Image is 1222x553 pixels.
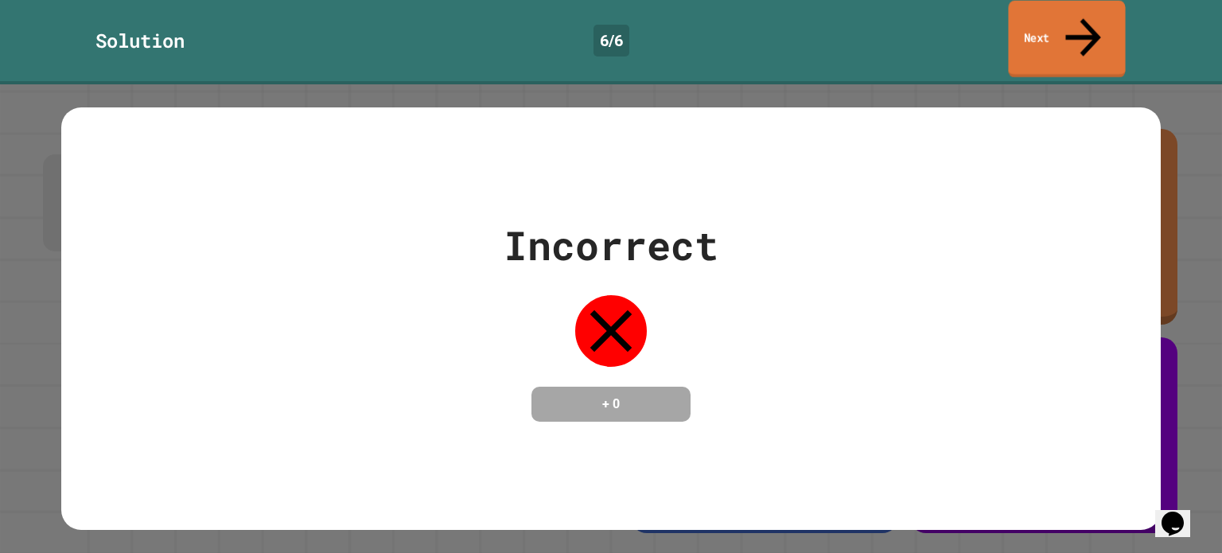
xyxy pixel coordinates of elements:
[95,26,185,55] div: Solution
[504,216,718,275] div: Incorrect
[1008,1,1125,78] a: Next
[547,395,675,414] h4: + 0
[593,25,629,56] div: 6 / 6
[1155,489,1206,537] iframe: chat widget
